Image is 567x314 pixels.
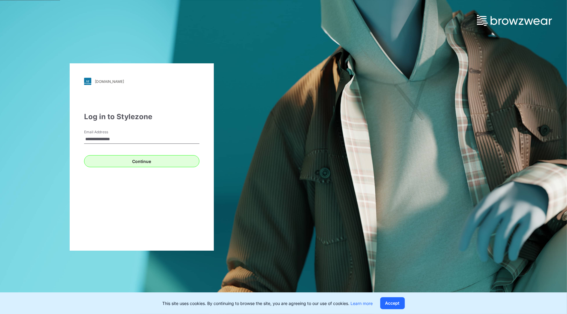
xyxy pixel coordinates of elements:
img: browzwear-logo.73288ffb.svg [477,15,552,26]
p: This site uses cookies. By continuing to browse the site, you are agreeing to our use of cookies. [162,300,373,306]
div: [DOMAIN_NAME] [95,79,124,84]
label: Email Address [84,129,126,135]
button: Continue [84,155,199,167]
a: Learn more [351,301,373,306]
img: svg+xml;base64,PHN2ZyB3aWR0aD0iMjgiIGhlaWdodD0iMjgiIHZpZXdCb3g9IjAgMCAyOCAyOCIgZmlsbD0ibm9uZSIgeG... [84,78,91,85]
div: Log in to Stylezone [84,111,199,122]
a: [DOMAIN_NAME] [84,78,199,85]
button: Accept [380,297,405,309]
